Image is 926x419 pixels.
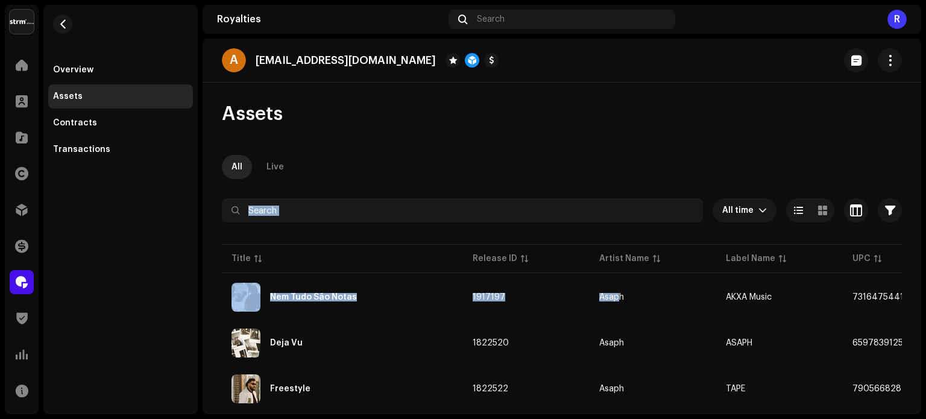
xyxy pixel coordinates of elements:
[599,385,624,393] div: Asaph
[217,14,444,24] div: Royalties
[231,374,260,403] img: 844655c0-5977-45a2-b5f0-c2d438d80d1e
[231,253,251,265] div: Title
[10,10,34,34] img: 408b884b-546b-4518-8448-1008f9c76b02
[53,65,93,75] div: Overview
[852,293,921,301] span: 7316475441808
[473,253,517,265] div: Release ID
[599,293,624,301] div: Asaph
[53,145,110,154] div: Transactions
[270,293,357,301] div: Nem Tudo São Notas
[53,118,97,128] div: Contracts
[473,385,508,393] span: 1822522
[48,111,193,135] re-m-nav-item: Contracts
[599,253,649,265] div: Artist Name
[599,293,707,301] span: Asaph
[887,10,907,29] div: R
[222,102,283,126] span: Assets
[726,339,752,347] span: ASAPH
[231,329,260,358] img: 70b31afb-d837-414f-b5f9-610ffc323224
[477,14,505,24] span: Search
[53,92,83,101] div: Assets
[231,155,242,179] div: All
[758,198,767,222] div: dropdown trigger
[726,293,772,301] span: AKXA Music
[852,385,918,393] span: 790566828407
[473,339,509,347] span: 1822520
[599,385,707,393] span: Asaph
[599,339,624,347] div: Asaph
[270,339,303,347] div: Deja Vu
[48,84,193,109] re-m-nav-item: Assets
[726,253,775,265] div: Label Name
[231,283,260,312] img: 1c1a3dac-7791-493f-8bb3-eb5da508ebbd
[266,155,284,179] div: Live
[852,339,912,347] span: 659783912521
[48,137,193,162] re-m-nav-item: Transactions
[270,385,310,393] div: Freestyle
[473,293,505,301] span: 1917197
[256,54,436,67] p: [EMAIL_ADDRESS][DOMAIN_NAME]
[48,58,193,82] re-m-nav-item: Overview
[722,198,758,222] span: All time
[222,198,703,222] input: Search
[599,339,707,347] span: Asaph
[852,253,871,265] div: UPC
[726,385,745,393] span: TAPE
[222,48,246,72] div: A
